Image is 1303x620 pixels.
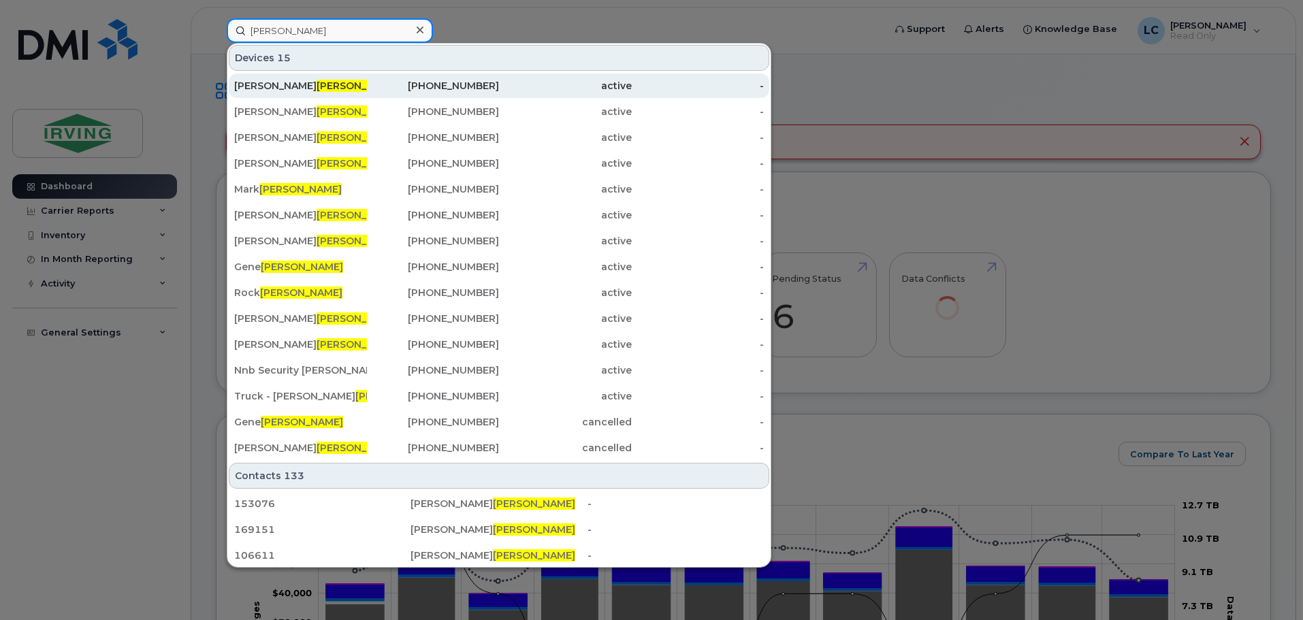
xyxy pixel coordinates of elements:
span: [PERSON_NAME] [317,105,399,118]
div: Truck - [PERSON_NAME] [234,389,367,403]
div: Gene [234,415,367,429]
div: [PHONE_NUMBER] [367,182,500,196]
div: [PHONE_NUMBER] [367,157,500,170]
div: [PERSON_NAME] [234,79,367,93]
span: 133 [284,469,304,483]
div: - [588,497,764,510]
span: [PERSON_NAME] [493,549,575,561]
div: - [632,260,765,274]
div: Contacts [229,463,769,489]
div: - [632,79,765,93]
div: - [632,131,765,144]
div: - [632,389,765,403]
div: Nnb Security [PERSON_NAME] [234,363,367,377]
div: active [499,363,632,377]
div: [PERSON_NAME] [234,234,367,248]
span: [PERSON_NAME] [261,261,343,273]
a: 153076[PERSON_NAME][PERSON_NAME]- [229,491,769,516]
div: active [499,389,632,403]
div: Devices [229,45,769,71]
div: [PHONE_NUMBER] [367,208,500,222]
div: Rock [234,286,367,299]
a: 106611[PERSON_NAME][PERSON_NAME]- [229,543,769,568]
div: Mark [234,182,367,196]
a: Rock[PERSON_NAME][PHONE_NUMBER]active- [229,280,769,305]
div: active [499,260,632,274]
span: [PERSON_NAME] [261,416,343,428]
div: - [632,415,765,429]
div: active [499,182,632,196]
div: - [632,208,765,222]
a: Gene[PERSON_NAME][PHONE_NUMBER]cancelled- [229,410,769,434]
div: [PERSON_NAME] [411,549,587,562]
div: 106611 [234,549,411,562]
div: active [499,338,632,351]
div: - [632,286,765,299]
a: [PERSON_NAME][PERSON_NAME][PHONE_NUMBER]active- [229,99,769,124]
a: [PERSON_NAME][PERSON_NAME][PHONE_NUMBER]active- [229,306,769,331]
div: active [499,286,632,299]
div: [PERSON_NAME] [234,208,367,222]
div: [PHONE_NUMBER] [367,260,500,274]
a: Nnb Security [PERSON_NAME][PHONE_NUMBER]active- [229,358,769,382]
div: [PHONE_NUMBER] [367,131,500,144]
div: [PERSON_NAME] [234,441,367,455]
div: - [632,338,765,351]
div: [PERSON_NAME] [234,338,367,351]
div: [PHONE_NUMBER] [367,79,500,93]
a: 169151[PERSON_NAME][PERSON_NAME]- [229,517,769,542]
span: 15 [277,51,291,65]
div: [PERSON_NAME] [234,157,367,170]
div: [PERSON_NAME] [411,497,587,510]
div: - [588,523,764,536]
div: [PHONE_NUMBER] [367,441,500,455]
span: [PERSON_NAME] [493,523,575,536]
span: [PERSON_NAME] [317,442,399,454]
a: [PERSON_NAME][PERSON_NAME][PHONE_NUMBER]active- [229,125,769,150]
div: - [632,182,765,196]
div: [PHONE_NUMBER] [367,415,500,429]
div: active [499,79,632,93]
a: [PERSON_NAME][PERSON_NAME][PHONE_NUMBER]active- [229,74,769,98]
div: 153076 [234,497,411,510]
a: Gene[PERSON_NAME][PHONE_NUMBER]active- [229,255,769,279]
div: - [632,234,765,248]
a: [PERSON_NAME][PERSON_NAME][PHONE_NUMBER]active- [229,151,769,176]
div: - [588,549,764,562]
div: [PHONE_NUMBER] [367,338,500,351]
div: Gene [234,260,367,274]
div: [PHONE_NUMBER] [367,389,500,403]
div: - [632,157,765,170]
span: [PERSON_NAME] [317,209,399,221]
div: [PHONE_NUMBER] [367,363,500,377]
div: [PERSON_NAME] [234,131,367,144]
span: [PERSON_NAME] [317,157,399,169]
div: [PERSON_NAME] [411,523,587,536]
div: [PERSON_NAME] [234,312,367,325]
div: [PERSON_NAME] [234,105,367,118]
span: [PERSON_NAME] [493,497,575,510]
a: Mark[PERSON_NAME][PHONE_NUMBER]active- [229,177,769,201]
div: [PHONE_NUMBER] [367,312,500,325]
div: cancelled [499,441,632,455]
div: active [499,131,632,144]
div: active [499,157,632,170]
div: [PHONE_NUMBER] [367,234,500,248]
a: [PERSON_NAME][PERSON_NAME][PHONE_NUMBER]active- [229,332,769,357]
span: [PERSON_NAME] [355,390,438,402]
div: 169151 [234,523,411,536]
span: [PERSON_NAME] [317,80,399,92]
div: active [499,234,632,248]
span: [PERSON_NAME] [259,183,342,195]
span: [PERSON_NAME] [317,235,399,247]
div: - [632,312,765,325]
span: [PERSON_NAME] [317,131,399,144]
div: - [632,105,765,118]
span: [PERSON_NAME] [317,338,399,350]
div: active [499,208,632,222]
span: [PERSON_NAME] [260,287,342,299]
div: - [632,441,765,455]
div: active [499,312,632,325]
div: active [499,105,632,118]
div: - [632,363,765,377]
